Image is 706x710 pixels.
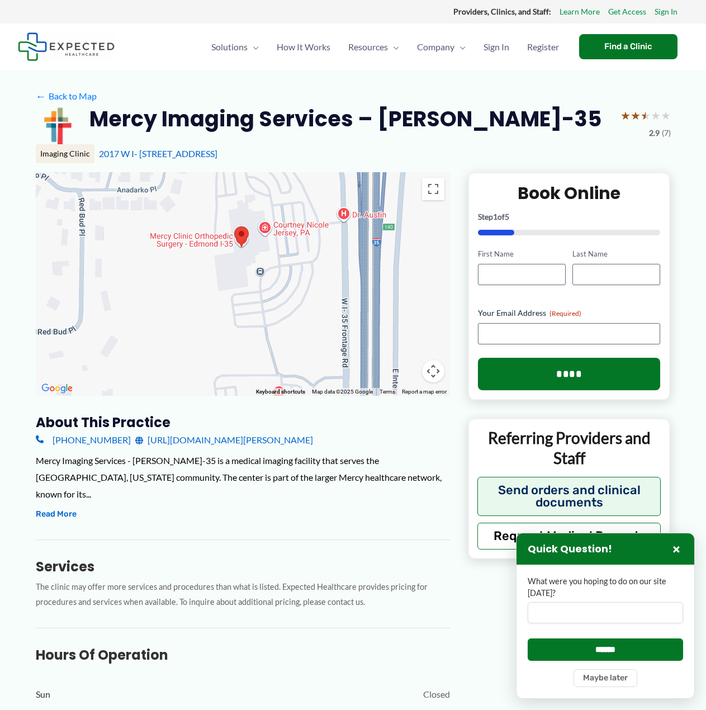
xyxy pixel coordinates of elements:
[608,4,646,19] a: Get Access
[478,182,661,204] h2: Book Online
[36,88,97,105] a: ←Back to Map
[422,178,444,200] button: Toggle fullscreen view
[89,105,601,132] h2: Mercy Imaging Services – [PERSON_NAME]-35
[99,148,217,159] a: 2017 W I- [STREET_ADDRESS]
[36,558,450,575] h3: Services
[477,428,661,468] p: Referring Providers and Staff
[478,249,566,259] label: First Name
[348,27,388,67] span: Resources
[36,580,450,610] p: The clinic may offer more services and procedures than what is listed. Expected Healthcare provid...
[631,105,641,126] span: ★
[478,307,661,319] label: Your Email Address
[579,34,677,59] a: Find a Clinic
[528,576,683,599] label: What were you hoping to do on our site [DATE]?
[475,27,518,67] a: Sign In
[277,27,330,67] span: How It Works
[202,27,568,67] nav: Primary Site Navigation
[36,91,46,101] span: ←
[527,27,559,67] span: Register
[662,126,671,140] span: (7)
[380,389,395,395] a: Terms (opens in new tab)
[661,105,671,126] span: ★
[453,7,551,16] strong: Providers, Clinics, and Staff:
[670,542,683,556] button: Close
[549,309,581,318] span: (Required)
[202,27,268,67] a: SolutionsMenu Toggle
[18,32,115,61] img: Expected Healthcare Logo - side, dark font, small
[36,646,450,664] h3: Hours of Operation
[36,414,450,431] h3: About this practice
[339,27,408,67] a: ResourcesMenu Toggle
[493,212,497,221] span: 1
[36,686,50,703] span: Sun
[36,144,94,163] div: Imaging Clinic
[417,27,454,67] span: Company
[36,508,77,521] button: Read More
[39,381,75,396] a: Open this area in Google Maps (opens a new window)
[256,388,305,396] button: Keyboard shortcuts
[505,212,509,221] span: 5
[39,381,75,396] img: Google
[641,105,651,126] span: ★
[655,4,677,19] a: Sign In
[572,249,660,259] label: Last Name
[408,27,475,67] a: CompanyMenu Toggle
[477,523,661,550] button: Request Medical Records
[649,126,660,140] span: 2.9
[518,27,568,67] a: Register
[477,477,661,516] button: Send orders and clinical documents
[388,27,399,67] span: Menu Toggle
[248,27,259,67] span: Menu Toggle
[560,4,600,19] a: Learn More
[422,360,444,382] button: Map camera controls
[528,543,612,556] h3: Quick Question!
[620,105,631,126] span: ★
[36,432,131,448] a: [PHONE_NUMBER]
[574,669,637,687] button: Maybe later
[268,27,339,67] a: How It Works
[454,27,466,67] span: Menu Toggle
[402,389,447,395] a: Report a map error
[423,686,450,703] span: Closed
[484,27,509,67] span: Sign In
[312,389,373,395] span: Map data ©2025 Google
[36,452,450,502] div: Mercy Imaging Services - [PERSON_NAME]-35 is a medical imaging facility that serves the [GEOGRAPH...
[211,27,248,67] span: Solutions
[651,105,661,126] span: ★
[478,213,661,221] p: Step of
[135,432,313,448] a: [URL][DOMAIN_NAME][PERSON_NAME]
